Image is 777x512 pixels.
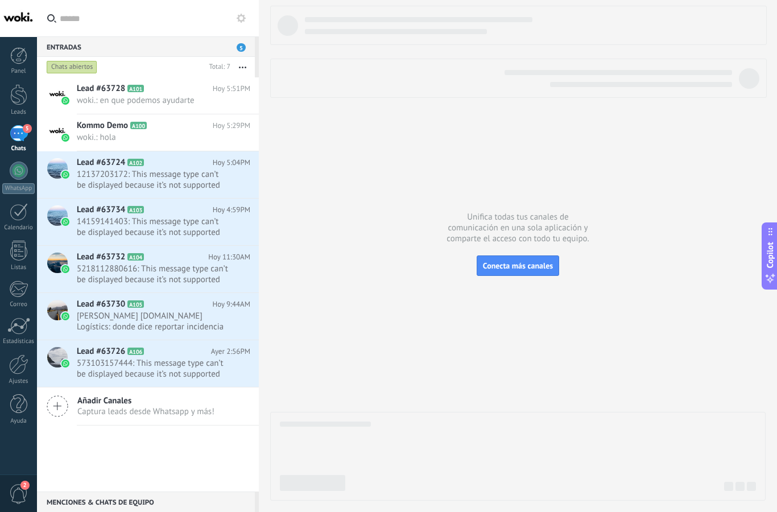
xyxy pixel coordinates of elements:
span: A101 [127,85,144,92]
a: Lead #63728 A101 Hoy 5:51PM woki.: en que podemos ayudarte [37,77,259,114]
span: woki.: hola [77,132,229,143]
a: Lead #63724 A102 Hoy 5:04PM 12137203172: This message type can’t be displayed because it’s not su... [37,151,259,198]
span: Lead #63730 [77,299,125,310]
span: Conecta más canales [483,261,553,271]
span: Lead #63728 [77,83,125,94]
button: Conecta más canales [477,255,559,276]
span: A100 [130,122,147,129]
a: Lead #63726 A106 Ayer 2:56PM 573103157444: This message type can’t be displayed because it’s not ... [37,340,259,387]
img: waba.svg [61,265,69,273]
img: waba.svg [61,312,69,320]
div: Panel [2,68,35,75]
span: 5 [23,124,32,133]
span: Ayer 2:56PM [211,346,250,357]
span: Hoy 5:29PM [213,120,250,131]
a: Lead #63730 A105 Hoy 9:44AM [PERSON_NAME] [DOMAIN_NAME] Logístics: donde dice reportar incidencia [37,293,259,340]
span: Hoy 5:04PM [213,157,250,168]
span: woki.: en que podemos ayudarte [77,95,229,106]
span: Lead #63734 [77,204,125,216]
span: 5218112880616: This message type can’t be displayed because it’s not supported yet. [77,263,229,285]
span: Lead #63726 [77,346,125,357]
div: Total: 7 [205,61,230,73]
img: waba.svg [61,218,69,226]
a: Lead #63732 A104 Hoy 11:30AM 5218112880616: This message type can’t be displayed because it’s not... [37,246,259,292]
span: Kommo Demo [77,120,128,131]
img: waba.svg [61,360,69,368]
div: Estadísticas [2,338,35,345]
img: waba.svg [61,171,69,179]
span: Hoy 9:44AM [212,299,250,310]
a: Kommo Demo A100 Hoy 5:29PM woki.: hola [37,114,259,151]
div: Ayuda [2,418,35,425]
div: Listas [2,264,35,271]
span: A102 [127,159,144,166]
span: 573103157444: This message type can’t be displayed because it’s not supported yet. [77,358,229,379]
button: Más [230,57,255,77]
span: 14159141403: This message type can’t be displayed because it’s not supported yet. [77,216,229,238]
div: WhatsApp [2,183,35,194]
span: Lead #63732 [77,251,125,263]
span: 5 [237,43,246,52]
div: Menciones & Chats de equipo [37,492,255,512]
span: 12137203172: This message type can’t be displayed because it’s not supported yet. [77,169,229,191]
div: Entradas [37,36,255,57]
img: waba.svg [61,97,69,105]
span: Captura leads desde Whatsapp y más! [77,406,214,417]
span: A105 [127,300,144,308]
span: A106 [127,348,144,355]
div: Chats [2,145,35,152]
span: Copilot [764,242,776,269]
div: Chats abiertos [47,60,97,74]
span: A103 [127,206,144,213]
span: Hoy 11:30AM [208,251,250,263]
img: waba.svg [61,134,69,142]
span: [PERSON_NAME] [DOMAIN_NAME] Logístics: donde dice reportar incidencia [77,311,229,332]
div: Calendario [2,224,35,232]
div: Leads [2,109,35,116]
span: A104 [127,253,144,261]
span: Hoy 4:59PM [213,204,250,216]
span: 2 [20,481,30,490]
span: Añadir Canales [77,395,214,406]
span: Hoy 5:51PM [213,83,250,94]
div: Correo [2,301,35,308]
span: Lead #63724 [77,157,125,168]
div: Ajustes [2,378,35,385]
a: Lead #63734 A103 Hoy 4:59PM 14159141403: This message type can’t be displayed because it’s not su... [37,199,259,245]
